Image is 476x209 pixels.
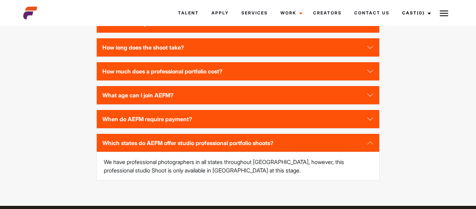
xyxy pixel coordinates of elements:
img: cropped-aefm-brand-fav-22-square.png [23,6,37,20]
a: Contact Us [348,4,396,22]
a: Work [274,4,307,22]
a: Talent [172,4,205,22]
span: (0) [417,10,425,15]
p: We have professional photographers in all states throughout [GEOGRAPHIC_DATA], however, this prof... [104,158,373,175]
button: Which states do AEFM offer studio professional portfolio shoots? [97,134,380,152]
img: Burger icon [440,9,448,18]
a: Cast(0) [396,4,435,22]
button: When do AEFM require payment? [97,110,380,128]
a: Creators [307,4,348,22]
a: Apply [205,4,235,22]
button: How much does a professional portfolio cost? [97,62,380,80]
a: Services [235,4,274,22]
button: How long does the shoot take? [97,38,380,57]
button: What age can I join AEFM? [97,86,380,104]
